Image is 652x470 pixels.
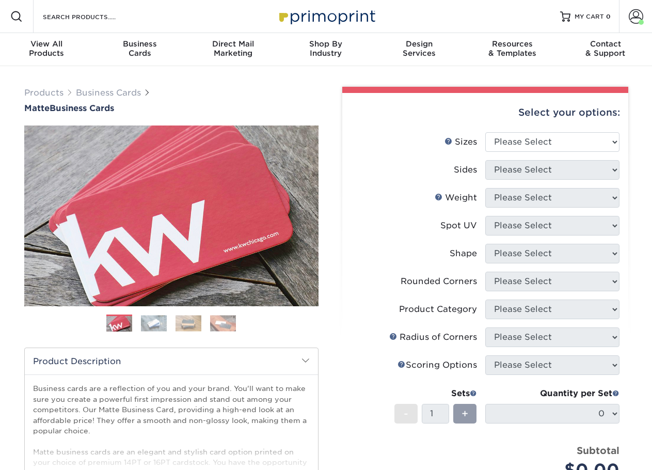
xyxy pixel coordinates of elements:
[373,39,466,49] span: Design
[176,315,201,331] img: Business Cards 03
[575,12,604,21] span: MY CART
[141,315,167,331] img: Business Cards 02
[559,39,652,58] div: & Support
[450,247,477,260] div: Shape
[559,39,652,49] span: Contact
[186,33,279,66] a: Direct MailMarketing
[404,406,408,421] span: -
[577,445,619,456] strong: Subtotal
[444,136,477,148] div: Sizes
[106,311,132,337] img: Business Cards 01
[93,33,186,66] a: BusinessCards
[24,69,319,363] img: Matte 01
[397,359,477,371] div: Scoring Options
[466,39,559,49] span: Resources
[186,39,279,49] span: Direct Mail
[24,88,63,98] a: Products
[394,387,477,400] div: Sets
[24,103,50,113] span: Matte
[389,331,477,343] div: Radius of Corners
[210,315,236,331] img: Business Cards 04
[466,39,559,58] div: & Templates
[485,387,619,400] div: Quantity per Set
[24,103,319,113] a: MatteBusiness Cards
[93,39,186,49] span: Business
[454,164,477,176] div: Sides
[279,39,372,49] span: Shop By
[279,33,372,66] a: Shop ByIndustry
[76,88,141,98] a: Business Cards
[373,39,466,58] div: Services
[466,33,559,66] a: Resources& Templates
[559,33,652,66] a: Contact& Support
[462,406,468,421] span: +
[401,275,477,288] div: Rounded Corners
[440,220,477,232] div: Spot UV
[351,93,620,132] div: Select your options:
[606,13,611,20] span: 0
[373,33,466,66] a: DesignServices
[279,39,372,58] div: Industry
[399,303,477,316] div: Product Category
[435,192,477,204] div: Weight
[42,10,142,23] input: SEARCH PRODUCTS.....
[186,39,279,58] div: Marketing
[25,348,318,374] h2: Product Description
[275,5,378,27] img: Primoprint
[93,39,186,58] div: Cards
[24,103,319,113] h1: Business Cards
